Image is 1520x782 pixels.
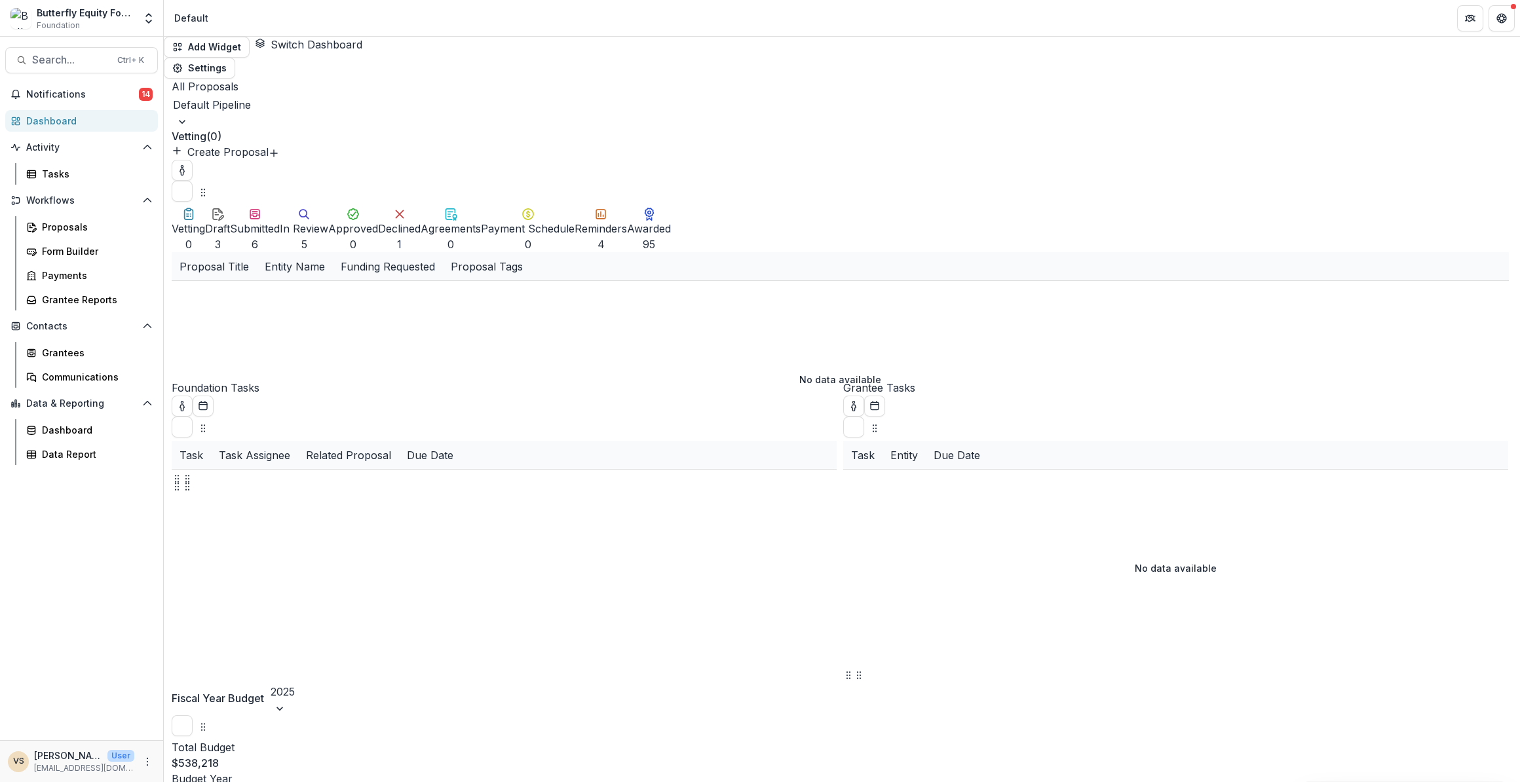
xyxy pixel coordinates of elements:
[26,195,137,206] span: Workflows
[280,221,328,236] div: In Review
[164,58,235,79] button: Settings
[883,441,926,469] div: Entity
[378,236,421,252] div: 1
[481,236,575,252] div: 0
[37,6,134,20] div: Butterfly Equity Foundation
[926,441,988,469] div: Due Date
[205,236,230,252] div: 3
[5,190,158,211] button: Open Workflows
[399,447,461,463] div: Due Date
[443,259,531,274] div: Proposal Tags
[269,144,279,160] button: Create Proposal
[42,293,147,307] div: Grantee Reports
[172,144,269,160] button: Create Proposal
[5,110,158,132] a: Dashboard
[21,216,158,238] a: Proposals
[42,423,147,437] div: Dashboard
[799,373,881,386] p: No data available
[34,749,102,762] p: [PERSON_NAME]
[443,252,531,280] div: Proposal Tags
[333,252,443,280] div: Funding Requested
[140,754,155,770] button: More
[854,666,864,682] button: Drag
[627,221,671,236] div: Awarded
[333,259,443,274] div: Funding Requested
[421,205,481,252] button: Agreements0
[42,269,147,282] div: Payments
[198,417,208,438] button: Drag
[26,114,147,128] div: Dashboard
[172,252,257,280] div: Proposal Title
[21,289,158,310] a: Grantee Reports
[627,236,671,252] div: 95
[5,316,158,337] button: Open Contacts
[42,167,147,181] div: Tasks
[627,205,671,252] button: Awarded95
[172,160,193,181] button: toggle-assigned-to-me
[5,137,158,158] button: Open Activity
[172,380,837,396] p: Foundation Tasks
[26,142,137,153] span: Activity
[172,79,1509,94] p: All Proposals
[172,259,257,274] div: Proposal Title
[164,37,250,58] button: Add Widget
[280,205,328,252] button: In Review5
[21,443,158,465] a: Data Report
[378,205,421,252] button: Declined1
[21,419,158,441] a: Dashboard
[32,54,109,66] span: Search...
[26,398,137,409] span: Data & Reporting
[21,240,158,262] a: Form Builder
[21,342,158,363] a: Grantees
[182,470,193,485] button: Drag
[42,447,147,461] div: Data Report
[42,346,147,360] div: Grantees
[298,441,399,469] div: Related Proposal
[481,205,575,252] button: Payment Schedule0
[328,205,378,252] button: Approved0
[21,163,158,185] a: Tasks
[230,205,280,252] button: Submitted6
[172,236,205,252] div: 0
[172,128,1509,144] p: Vetting ( 0 )
[5,84,158,105] button: Notifications14
[481,221,575,236] div: Payment Schedule
[172,396,193,417] button: toggle-assigned-to-me
[257,252,333,280] div: Entity Name
[843,447,883,463] div: Task
[255,37,362,52] button: Switch Dashboard
[869,417,880,438] button: Drag
[198,181,208,202] button: Drag
[172,441,211,469] div: Task
[169,9,214,28] nav: breadcrumb
[140,5,158,31] button: Open entity switcher
[115,53,147,67] div: Ctrl + K
[1457,5,1483,31] button: Partners
[211,447,298,463] div: Task Assignee
[42,370,147,384] div: Communications
[107,750,134,762] p: User
[193,396,214,417] button: Calendar
[139,88,153,101] span: 14
[883,447,926,463] div: Entity
[230,221,280,236] div: Submitted
[843,380,1508,396] p: Grantee Tasks
[172,715,193,736] button: Delete card
[575,221,627,236] div: Reminders
[257,259,333,274] div: Entity Name
[172,221,205,236] div: Vetting
[843,417,864,438] button: Delete card
[399,441,461,469] div: Due Date
[926,447,988,463] div: Due Date
[843,666,854,682] button: Drag
[843,441,883,469] div: Task
[42,220,147,234] div: Proposals
[1489,5,1515,31] button: Get Help
[421,236,481,252] div: 0
[172,205,205,252] button: Vetting0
